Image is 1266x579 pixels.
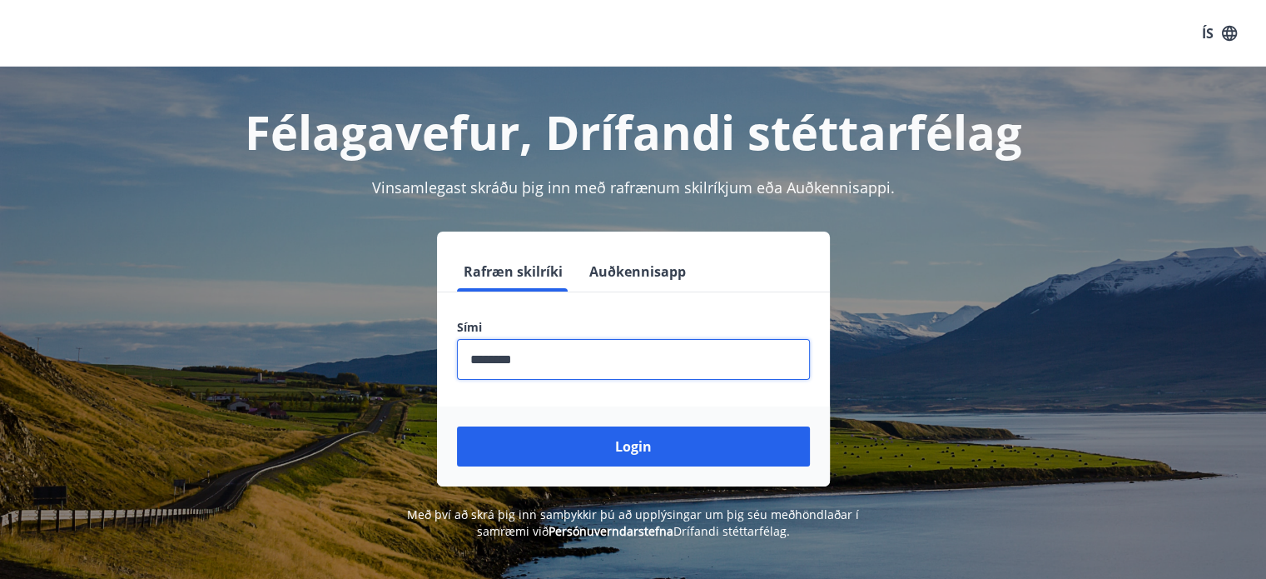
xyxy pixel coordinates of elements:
label: Sími [457,319,810,336]
button: ÍS [1193,18,1246,48]
button: Auðkennisapp [583,252,693,292]
span: Vinsamlegast skráðu þig inn með rafrænum skilríkjum eða Auðkennisappi. [372,177,895,197]
span: Með því að skrá þig inn samþykkir þú að upplýsingar um þig séu meðhöndlaðar í samræmi við Drífand... [407,507,859,539]
button: Rafræn skilríki [457,252,569,292]
a: Persónuverndarstefna [549,523,673,539]
h1: Félagavefur, Drífandi stéttarfélag [54,100,1213,163]
button: Login [457,427,810,467]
